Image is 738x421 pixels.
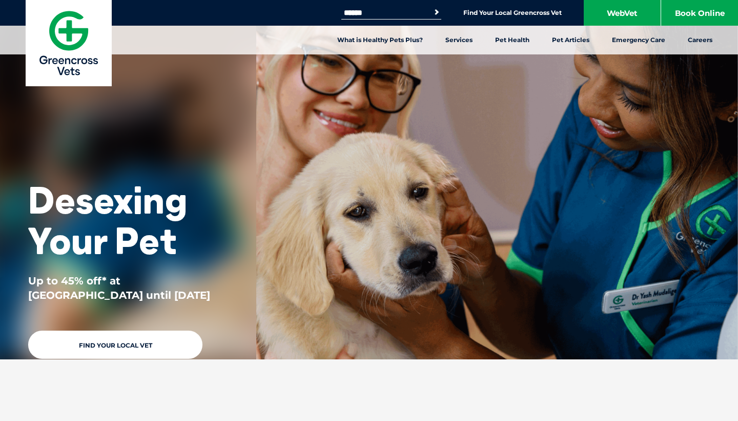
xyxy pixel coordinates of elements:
h1: Desexing Your Pet [28,180,228,261]
a: Find Your Local Vet [28,331,202,359]
a: Careers [676,26,724,54]
a: Services [434,26,484,54]
a: What is Healthy Pets Plus? [326,26,434,54]
a: Pet Health [484,26,541,54]
button: Search [432,7,442,17]
a: Find Your Local Greencross Vet [463,9,562,17]
p: Up to 45% off* at [GEOGRAPHIC_DATA] until [DATE] [28,274,228,302]
a: Emergency Care [601,26,676,54]
a: Pet Articles [541,26,601,54]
